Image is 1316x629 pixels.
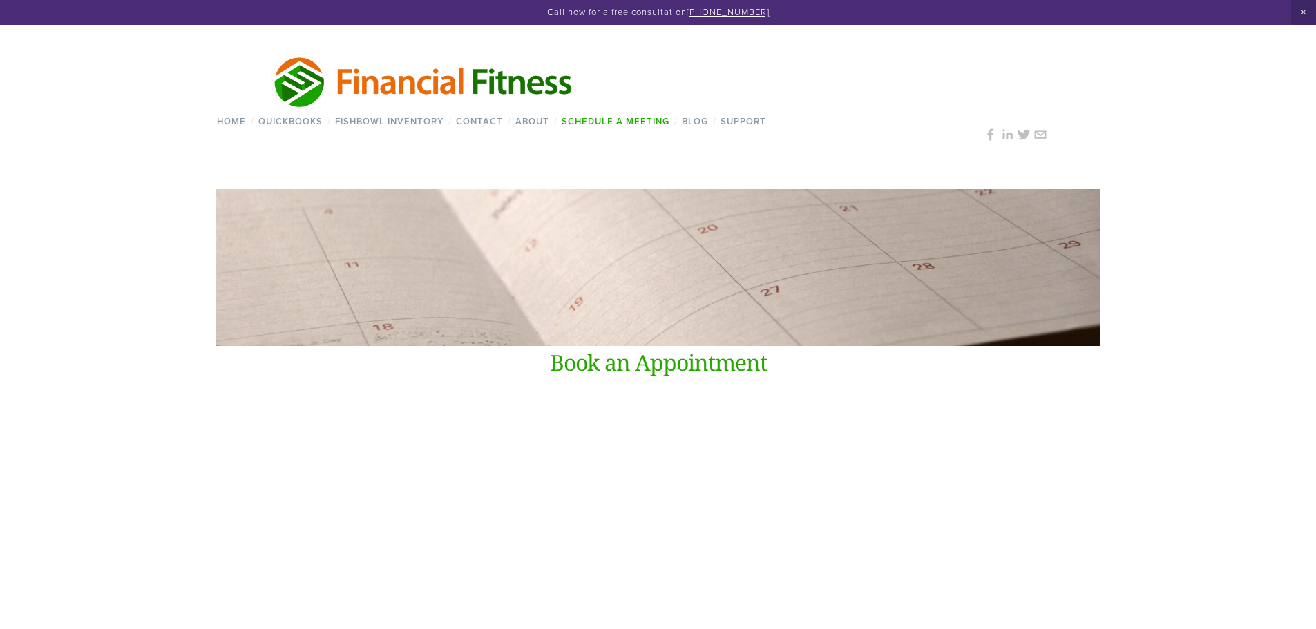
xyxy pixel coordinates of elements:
[678,111,713,131] a: Blog
[327,115,331,128] span: /
[687,6,770,18] a: [PHONE_NUMBER]
[557,111,674,131] a: Schedule a Meeting
[716,111,771,131] a: Support
[27,7,1289,18] p: Call now for a free consultation
[508,115,511,128] span: /
[251,115,254,128] span: /
[713,115,716,128] span: /
[674,115,678,128] span: /
[331,111,448,131] a: Fishbowl Inventory
[254,111,327,131] a: QuickBooks
[270,346,1047,379] h1: Book an Appointment
[452,111,508,131] a: Contact
[554,115,557,128] span: /
[511,111,554,131] a: About
[270,52,575,111] img: Financial Fitness Consulting
[270,251,1047,284] h1: Schedule a Meeting
[213,111,251,131] a: Home
[448,115,452,128] span: /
